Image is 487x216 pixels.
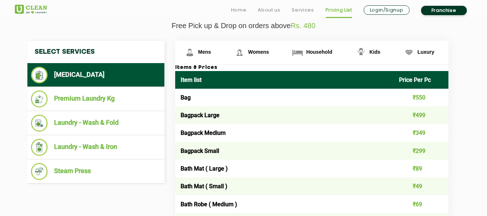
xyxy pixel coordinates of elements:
[417,49,434,55] span: Luxury
[31,139,161,156] li: Laundry - Wash & Iron
[394,106,448,124] td: ₹499
[292,6,314,14] a: Services
[394,160,448,177] td: ₹89
[326,6,352,14] a: Pricing List
[231,6,247,14] a: Home
[31,67,48,83] img: Dry Cleaning
[31,91,161,107] li: Premium Laundry Kg
[175,71,394,89] th: Item list
[248,49,269,55] span: Womens
[175,195,394,213] td: Bath Robe ( Medium )
[394,71,448,89] th: Price Per Pc
[15,22,473,30] p: Free Pick up & Drop on orders above
[15,5,47,14] img: UClean Laundry and Dry Cleaning
[31,115,48,132] img: Laundry - Wash & Fold
[394,177,448,195] td: ₹49
[421,6,467,15] a: Franchise
[394,124,448,142] td: ₹349
[175,89,394,106] td: Bag
[175,177,394,195] td: Bath Mat ( Small )
[233,46,246,59] img: Womens
[198,49,211,55] span: Mens
[394,142,448,160] td: ₹299
[364,5,409,15] a: Login/Signup
[291,22,315,30] span: Rs. 480
[403,46,415,59] img: Luxury
[31,163,48,180] img: Steam Press
[291,46,304,59] img: Household
[31,139,48,156] img: Laundry - Wash & Iron
[175,65,448,71] h3: Items & Prices
[394,195,448,213] td: ₹69
[27,41,164,63] h4: Select Services
[175,160,394,177] td: Bath Mat ( Large )
[175,124,394,142] td: Bagpack Medium
[31,115,161,132] li: Laundry - Wash & Fold
[31,163,161,180] li: Steam Press
[258,6,280,14] a: About us
[175,106,394,124] td: Bagpack Large
[31,91,48,107] img: Premium Laundry Kg
[355,46,367,59] img: Kids
[369,49,380,55] span: Kids
[183,46,196,59] img: Mens
[175,142,394,160] td: Bagpack Small
[306,49,332,55] span: Household
[31,67,161,83] li: [MEDICAL_DATA]
[394,89,448,106] td: ₹550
